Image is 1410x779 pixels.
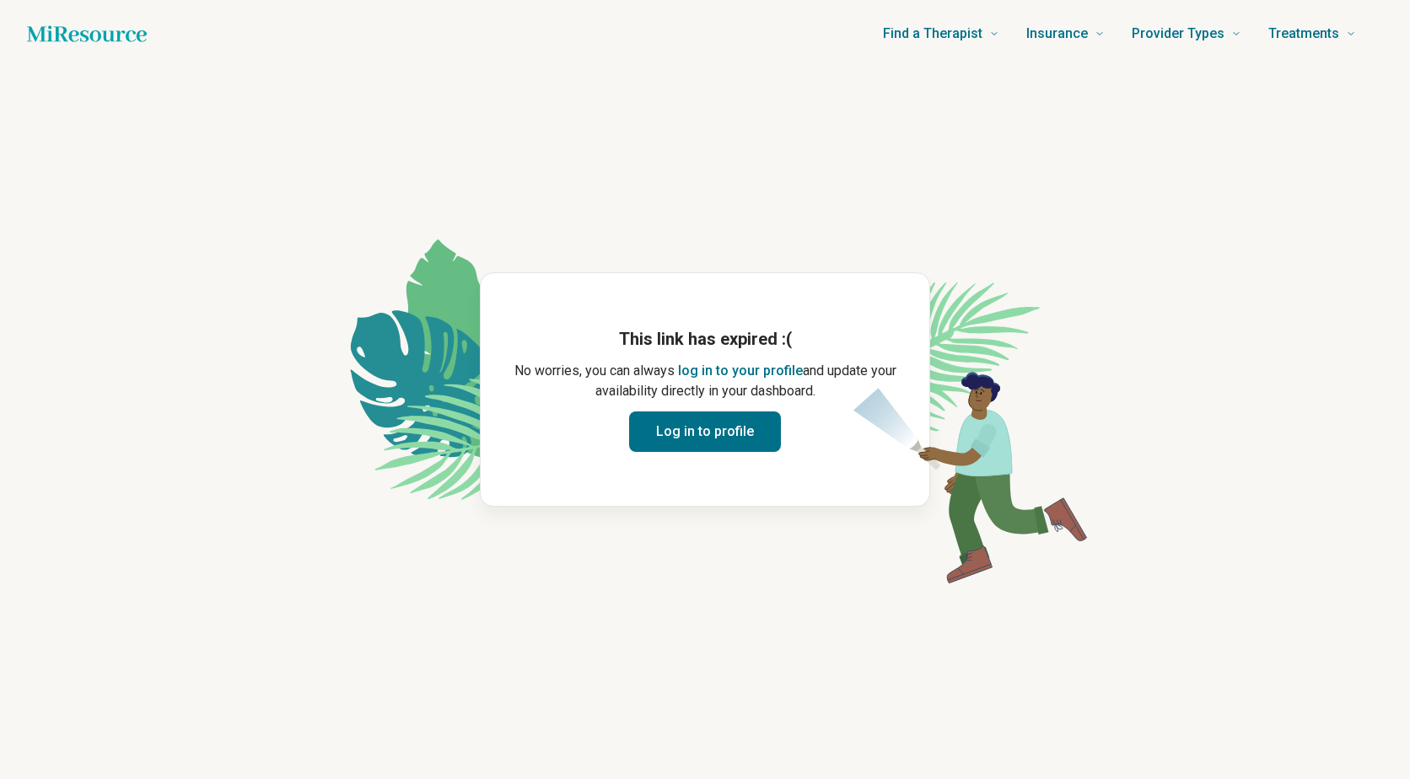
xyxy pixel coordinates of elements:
button: log in to your profile [678,361,803,381]
span: Treatments [1268,22,1339,46]
h1: This link has expired :( [508,327,902,351]
p: No worries, you can always and update your availability directly in your dashboard. [508,361,902,401]
a: Home page [27,17,147,51]
span: Provider Types [1132,22,1224,46]
span: Insurance [1026,22,1088,46]
button: Log in to profile [629,411,781,452]
span: Find a Therapist [883,22,982,46]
